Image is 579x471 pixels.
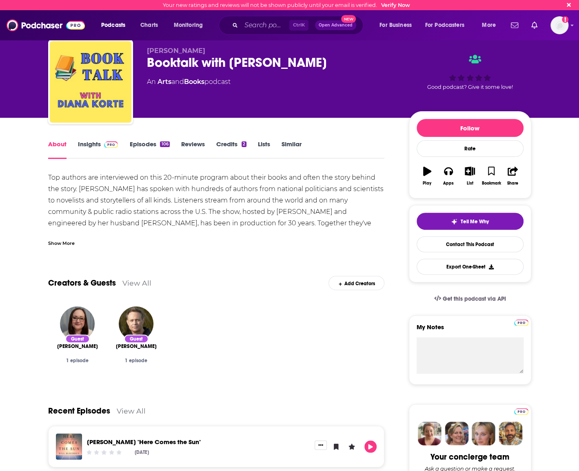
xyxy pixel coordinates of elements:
[417,259,524,275] button: Export One-Sheet
[443,181,454,186] div: Apps
[48,406,110,416] a: Recent Episodes
[85,449,122,456] div: Community Rating: 0 out of 5
[430,452,509,462] div: Your concierge team
[129,140,169,159] a: Episodes106
[50,41,131,123] img: Booktalk with Diana Korte
[364,440,377,453] button: Play
[502,161,523,191] button: Share
[174,20,203,31] span: Monitoring
[65,335,90,343] div: Guest
[514,318,528,326] a: Pro website
[226,16,371,35] div: Search podcasts, credits, & more...
[216,140,246,159] a: Credits2
[242,141,246,147] div: 2
[328,276,384,290] div: Add Creators
[417,323,524,337] label: My Notes
[461,218,489,225] span: Tell Me Why
[481,181,501,186] div: Bookmark
[315,20,356,30] button: Open AdvancedNew
[87,438,201,446] a: Bill McKibben's "Here Comes the Sun"
[171,78,184,86] span: and
[163,2,410,8] div: Your new ratings and reviews will not be shown publicly until your email is verified.
[417,119,524,137] button: Follow
[104,141,118,148] img: Podchaser Pro
[124,335,149,343] div: Guest
[168,19,213,32] button: open menu
[158,78,171,86] a: Arts
[379,20,412,31] span: For Business
[418,422,441,445] img: Sydney Profile
[467,181,473,186] div: List
[499,422,522,445] img: Jon Profile
[181,140,205,159] a: Reviews
[481,161,502,191] button: Bookmark
[7,18,85,33] img: Podchaser - Follow, Share and Rate Podcasts
[417,213,524,230] button: tell me why sparkleTell Me Why
[135,19,163,32] a: Charts
[482,20,496,31] span: More
[346,440,358,453] button: Leave a Rating
[119,306,153,341] img: Paul Holes
[514,408,528,415] img: Podchaser Pro
[451,218,457,225] img: tell me why sparkle
[409,47,531,97] div: Good podcast? Give it some love!
[476,19,506,32] button: open menu
[445,422,468,445] img: Barbara Profile
[550,16,568,34] button: Show profile menu
[140,20,158,31] span: Charts
[425,20,464,31] span: For Podcasters
[48,172,385,252] div: Top authors are interviewed on this 20-minute program about their books and often the story behin...
[160,141,169,147] div: 106
[427,84,513,90] span: Good podcast? Give it some love!
[57,343,98,350] a: Amanda Jones
[508,18,521,32] a: Show notifications dropdown
[289,20,308,31] span: Ctrl K
[514,407,528,415] a: Pro website
[417,140,524,157] div: Rate
[438,161,459,191] button: Apps
[330,440,342,453] button: Bookmark Episode
[315,440,327,449] button: Show More Button
[417,236,524,252] a: Contact This Podcast
[116,343,157,350] span: [PERSON_NAME]
[550,16,568,34] span: Logged in as carlosrosario
[56,434,82,460] img: Bill McKibben's "Here Comes the Sun"
[442,295,506,302] span: Get this podcast via API
[282,140,302,159] a: Similar
[57,343,98,350] span: [PERSON_NAME]
[528,18,541,32] a: Show notifications dropdown
[78,140,118,159] a: InsightsPodchaser Pro
[472,422,495,445] img: Jules Profile
[381,2,410,8] a: Verify Now
[507,181,518,186] div: Share
[48,278,116,288] a: Creators & Guests
[113,358,159,363] div: 1 episode
[184,78,204,86] a: Books
[319,23,353,27] span: Open Advanced
[55,358,100,363] div: 1 episode
[258,140,270,159] a: Lists
[116,343,157,350] a: Paul Holes
[417,161,438,191] button: Play
[48,140,67,159] a: About
[374,19,422,32] button: open menu
[341,15,356,23] span: New
[428,289,512,309] a: Get this podcast via API
[241,19,289,32] input: Search podcasts, credits, & more...
[147,77,231,87] div: An podcast
[550,16,568,34] img: User Profile
[423,181,431,186] div: Play
[122,279,151,287] a: View All
[95,19,136,32] button: open menu
[60,306,95,341] img: Amanda Jones
[101,20,125,31] span: Podcasts
[562,16,568,23] svg: Email not verified
[117,407,146,415] a: View All
[147,47,205,55] span: [PERSON_NAME]
[514,319,528,326] img: Podchaser Pro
